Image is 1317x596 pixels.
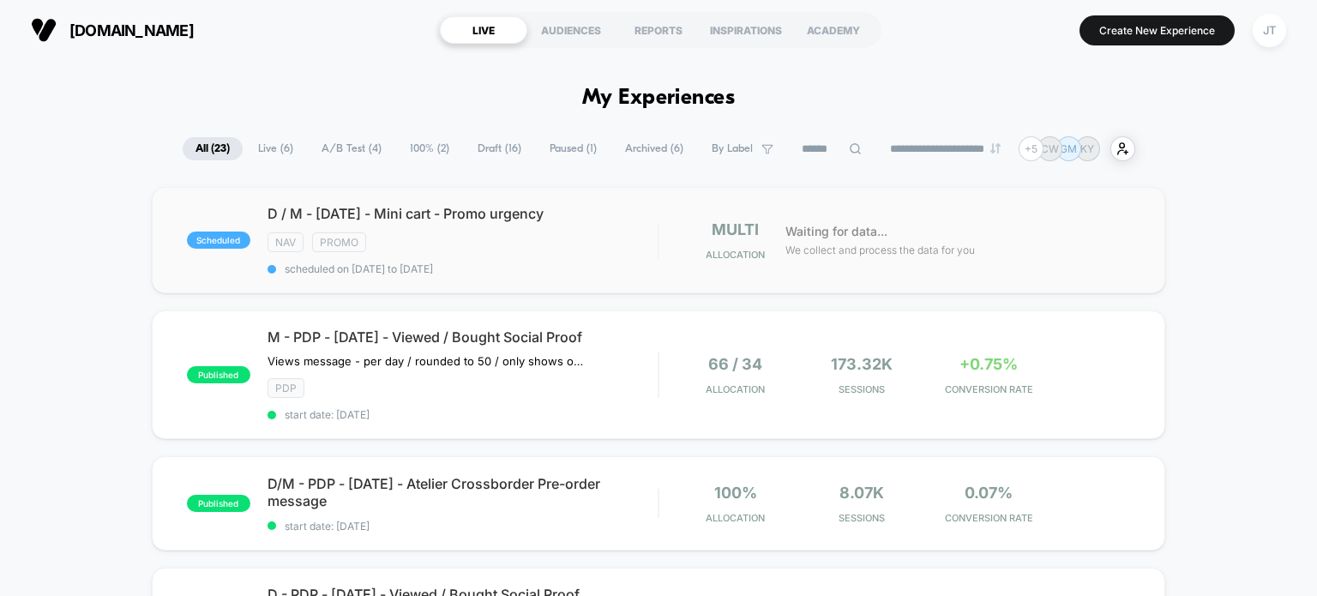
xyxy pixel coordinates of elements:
button: JT [1248,13,1291,48]
p: CW [1041,142,1059,155]
span: 100% [714,484,757,502]
span: M - PDP - [DATE] - Viewed / Bought Social Proof [268,328,658,346]
span: Paused ( 1 ) [537,137,610,160]
span: start date: [DATE] [268,520,658,533]
span: Live ( 6 ) [245,137,306,160]
span: scheduled on [DATE] to [DATE] [268,262,658,275]
span: start date: [DATE] [268,408,658,421]
div: REPORTS [615,16,702,44]
span: All ( 23 ) [183,137,243,160]
p: KY [1080,142,1094,155]
span: Waiting for data... [785,222,887,241]
div: AUDIENCES [527,16,615,44]
span: CONVERSION RATE [929,383,1048,395]
img: end [990,143,1001,154]
img: Visually logo [31,17,57,43]
span: Promo [312,232,366,252]
span: PDP [268,378,304,398]
span: D / M - [DATE] - Mini cart - Promo urgency [268,205,658,222]
button: [DOMAIN_NAME] [26,16,199,44]
span: Allocation [706,512,765,524]
p: GM [1060,142,1077,155]
span: Archived ( 6 ) [612,137,696,160]
span: 173.32k [831,355,893,373]
div: + 5 [1019,136,1043,161]
button: Create New Experience [1079,15,1235,45]
span: Views message - per day / rounded to 50 / only shows on over 100 views. Bought message - per week... [268,354,586,368]
span: Sessions [803,383,921,395]
div: INSPIRATIONS [702,16,790,44]
div: LIVE [440,16,527,44]
span: A/B Test ( 4 ) [309,137,394,160]
div: ACADEMY [790,16,877,44]
span: published [187,495,250,512]
span: CONVERSION RATE [929,512,1048,524]
span: [DOMAIN_NAME] [69,21,194,39]
span: Sessions [803,512,921,524]
span: We collect and process the data for you [785,242,975,258]
span: 100% ( 2 ) [397,137,462,160]
div: JT [1253,14,1286,47]
span: multi [712,220,759,238]
span: By Label [712,142,753,155]
span: D/M - PDP - [DATE] - Atelier Crossborder Pre-order message [268,475,658,509]
span: Nav [268,232,304,252]
span: 0.07% [965,484,1013,502]
span: Allocation [706,383,765,395]
span: Allocation [706,249,765,261]
span: scheduled [187,232,250,249]
span: +0.75% [959,355,1018,373]
span: 66 / 34 [708,355,762,373]
span: 8.07k [839,484,884,502]
h1: My Experiences [582,86,736,111]
span: Draft ( 16 ) [465,137,534,160]
span: published [187,366,250,383]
